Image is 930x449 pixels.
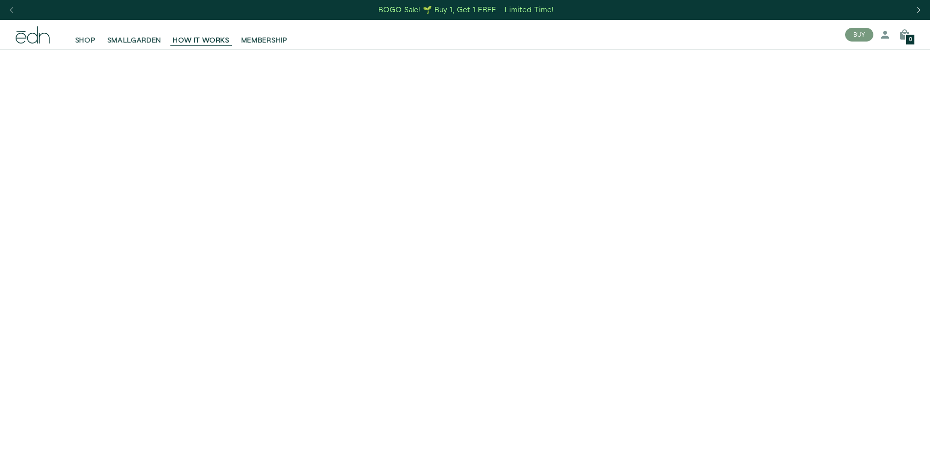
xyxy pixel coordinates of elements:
[241,36,288,45] span: MEMBERSHIP
[173,36,229,45] span: HOW IT WORKS
[102,24,167,45] a: SMALLGARDEN
[378,5,554,15] div: BOGO Sale! 🌱 Buy 1, Get 1 FREE – Limited Time!
[75,36,96,45] span: SHOP
[235,24,293,45] a: MEMBERSHIP
[69,24,102,45] a: SHOP
[107,36,162,45] span: SMALLGARDEN
[845,28,873,42] button: BUY
[909,37,912,43] span: 0
[167,24,235,45] a: HOW IT WORKS
[377,2,555,18] a: BOGO Sale! 🌱 Buy 1, Get 1 FREE – Limited Time!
